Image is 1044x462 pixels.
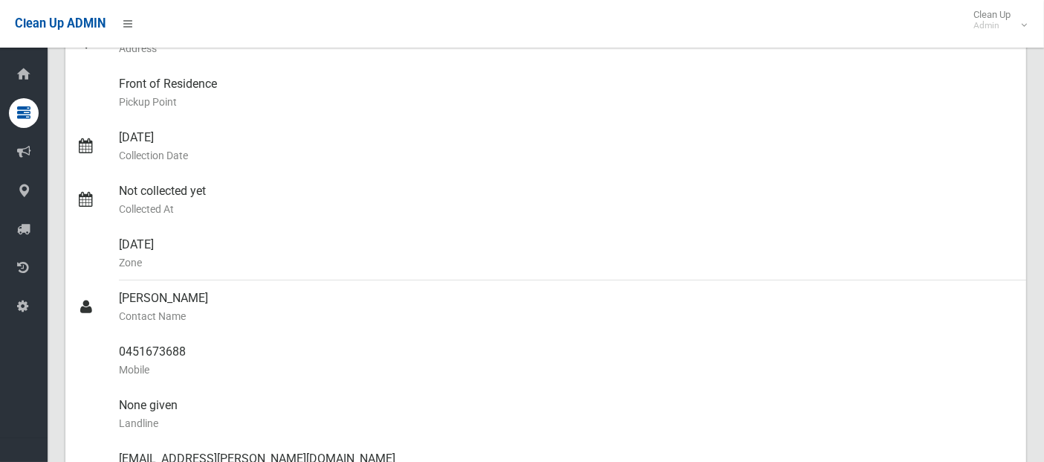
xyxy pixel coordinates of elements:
div: [DATE] [119,120,1014,173]
small: Landline [119,414,1014,432]
small: Zone [119,254,1014,272]
div: Not collected yet [119,173,1014,227]
span: Clean Up ADMIN [15,16,106,31]
div: 0451673688 [119,334,1014,388]
small: Mobile [119,361,1014,379]
small: Address [119,39,1014,57]
small: Collection Date [119,147,1014,164]
span: Clean Up [966,9,1025,31]
small: Contact Name [119,307,1014,325]
div: None given [119,388,1014,441]
div: Front of Residence [119,66,1014,120]
small: Pickup Point [119,93,1014,111]
small: Collected At [119,200,1014,218]
small: Admin [973,20,1011,31]
div: [DATE] [119,227,1014,280]
div: [PERSON_NAME] [119,280,1014,334]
